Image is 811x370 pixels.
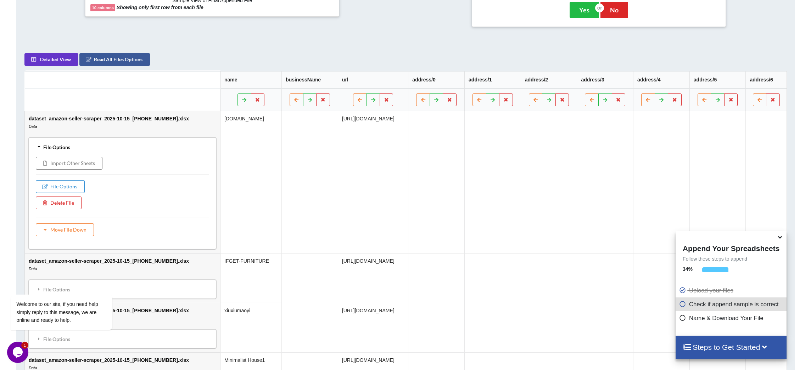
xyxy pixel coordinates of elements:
iframe: chat widget [7,342,30,363]
p: Name & Download Your File [679,314,785,323]
th: address/1 [464,71,521,89]
p: Follow these steps to append [676,255,787,262]
button: Import Other Sheets [36,157,102,170]
h4: Steps to Get Started [683,343,779,352]
td: xiuxiumaoyi [220,303,281,352]
td: [URL][DOMAIN_NAME] [338,303,408,352]
b: Showing only first row from each file [117,5,203,10]
i: Data [29,366,37,370]
i: Data [29,124,37,129]
td: [URL][DOMAIN_NAME] [338,111,408,253]
b: 34 % [683,266,693,272]
div: File Options [31,331,214,346]
button: Delete File [36,197,82,209]
button: Detailed View [24,53,78,66]
th: name [220,71,281,89]
button: No [600,2,628,18]
button: Move File Down [36,223,94,236]
button: Read All Files Options [79,53,150,66]
th: address/4 [633,71,689,89]
div: File Options [31,140,214,154]
th: address/5 [689,71,745,89]
td: dataset_amazon-seller-scraper_2025-10-15_[PHONE_NUMBER].xlsx [25,111,220,253]
b: 10 columns [92,6,114,10]
th: address/0 [408,71,464,89]
p: Check if append sample is correct [679,300,785,309]
td: [DOMAIN_NAME] [220,111,281,253]
p: Upload your files [679,286,785,295]
button: Yes [570,2,599,18]
th: address/2 [520,71,577,89]
button: File Options [36,180,85,193]
th: businessName [281,71,338,89]
iframe: chat widget [7,230,135,338]
th: address/6 [745,71,786,89]
div: File Options [31,282,214,297]
td: IFGET-FURNITURE [220,253,281,303]
h4: Append Your Spreadsheets [676,242,787,253]
th: address/3 [577,71,633,89]
th: url [338,71,408,89]
td: [URL][DOMAIN_NAME] [338,253,408,303]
